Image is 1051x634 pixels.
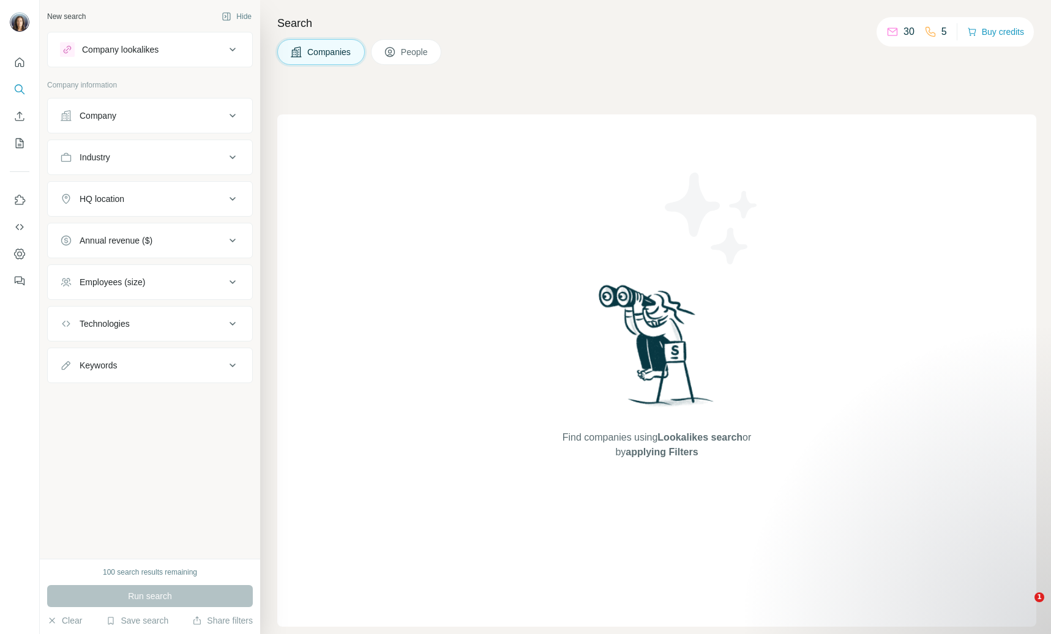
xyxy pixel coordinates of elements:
button: Feedback [10,270,29,292]
div: Company lookalikes [82,43,159,56]
button: HQ location [48,184,252,214]
div: Company [80,110,116,122]
span: Companies [307,46,352,58]
p: Company information [47,80,253,91]
span: Find companies using or by [559,430,755,460]
img: Surfe Illustration - Stars [657,163,767,274]
img: Avatar [10,12,29,32]
div: Annual revenue ($) [80,234,152,247]
button: Dashboard [10,243,29,265]
button: Keywords [48,351,252,380]
img: Surfe Illustration - Woman searching with binoculars [593,282,720,418]
button: Quick start [10,51,29,73]
div: 100 search results remaining [103,567,197,578]
span: People [401,46,429,58]
div: Keywords [80,359,117,371]
button: Employees (size) [48,267,252,297]
button: Technologies [48,309,252,338]
p: 30 [903,24,914,39]
button: Company lookalikes [48,35,252,64]
button: Use Surfe API [10,216,29,238]
button: Buy credits [967,23,1024,40]
button: Hide [213,7,260,26]
div: Industry [80,151,110,163]
button: Enrich CSV [10,105,29,127]
p: 5 [941,24,947,39]
h4: Search [277,15,1036,32]
iframe: Intercom live chat [1009,592,1039,622]
button: My lists [10,132,29,154]
div: HQ location [80,193,124,205]
div: Employees (size) [80,276,145,288]
div: Technologies [80,318,130,330]
span: applying Filters [626,447,698,457]
span: 1 [1034,592,1044,602]
button: Company [48,101,252,130]
button: Search [10,78,29,100]
button: Share filters [192,614,253,627]
button: Industry [48,143,252,172]
button: Clear [47,614,82,627]
button: Use Surfe on LinkedIn [10,189,29,211]
button: Save search [106,614,168,627]
span: Lookalikes search [657,432,742,442]
div: New search [47,11,86,22]
button: Annual revenue ($) [48,226,252,255]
